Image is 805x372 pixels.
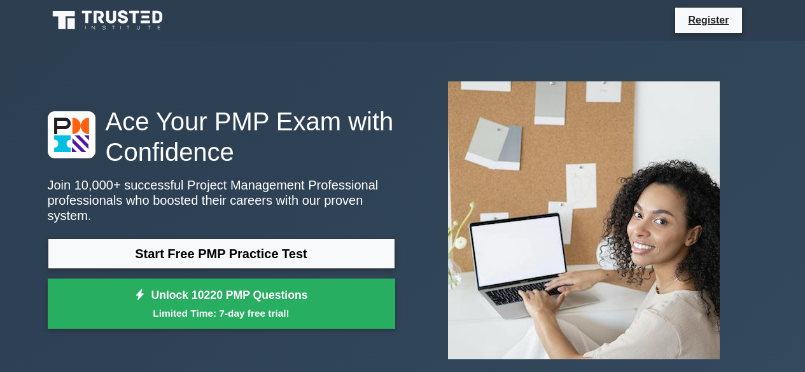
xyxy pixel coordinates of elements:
[48,238,395,269] a: Start Free PMP Practice Test
[680,12,736,28] a: Register
[64,306,379,320] small: Limited Time: 7-day free trial!
[48,279,395,329] a: Unlock 10220 PMP QuestionsLimited Time: 7-day free trial!
[48,106,395,167] h1: Ace Your PMP Exam with Confidence
[48,177,395,223] p: Join 10,000+ successful Project Management Professional professionals who boosted their careers w...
